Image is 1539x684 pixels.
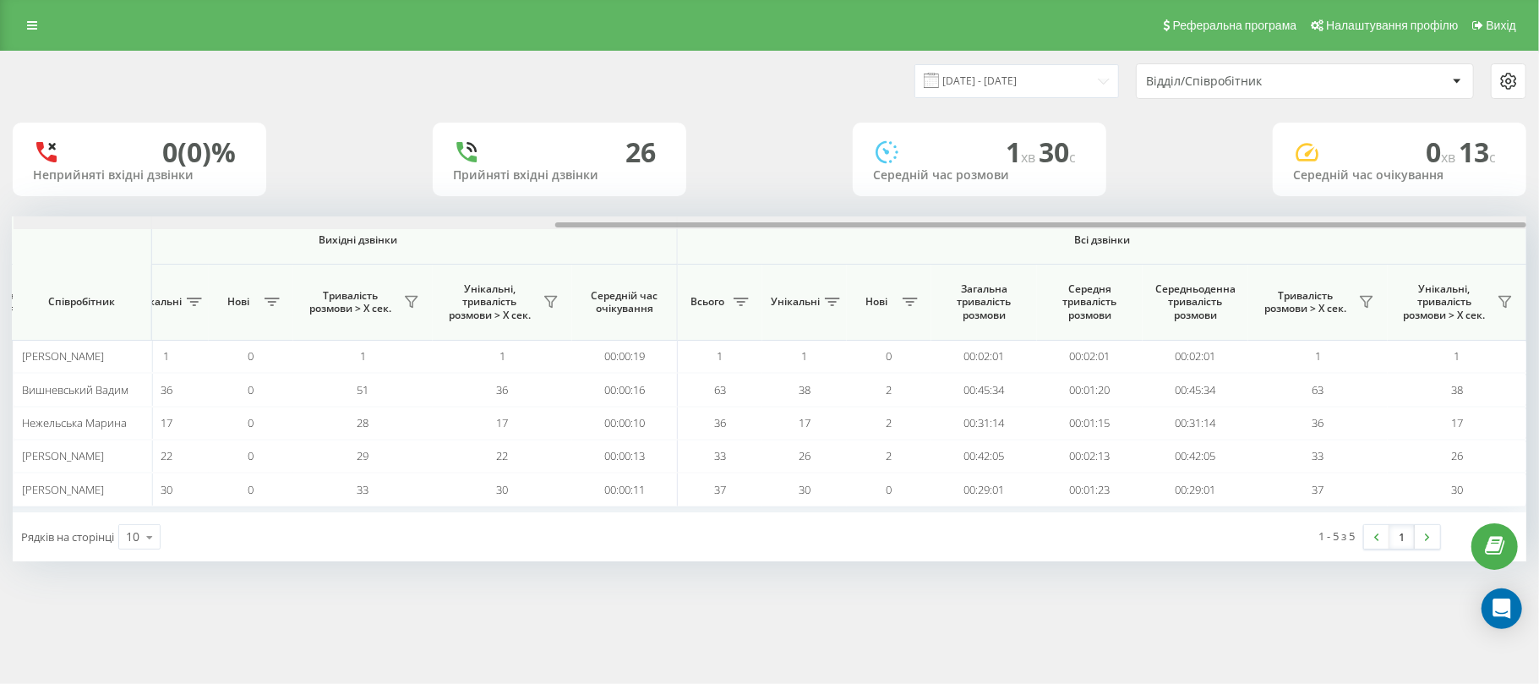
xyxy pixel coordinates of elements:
span: 1 [164,348,170,364]
span: 0 [248,415,254,430]
td: 00:00:19 [572,340,678,373]
span: Вишневський Вадим [22,382,128,397]
span: Середній час очікування [585,289,664,315]
span: 63 [714,382,726,397]
td: 00:01:23 [1037,473,1143,506]
td: 00:01:15 [1037,407,1143,440]
span: 63 [1313,382,1324,397]
span: Унікальні, тривалість розмови > Х сек. [441,282,538,322]
span: 0 [887,482,892,497]
td: 00:45:34 [1143,373,1248,406]
span: 22 [497,448,509,463]
span: хв [1441,148,1459,167]
span: [PERSON_NAME] [22,348,104,364]
span: 38 [1451,382,1463,397]
span: 0 [248,348,254,364]
span: 30 [497,482,509,497]
td: 00:02:01 [931,340,1037,373]
td: 00:31:14 [931,407,1037,440]
span: Вихід [1487,19,1516,32]
div: 0 (0)% [162,136,236,168]
span: 17 [161,415,172,430]
span: 29 [357,448,369,463]
span: 0 [248,482,254,497]
span: 0 [1426,134,1459,170]
span: Рядків на сторінці [21,529,114,544]
span: 1 [718,348,723,364]
a: 1 [1389,525,1415,549]
span: Унікальні, тривалість розмови > Х сек. [1396,282,1493,322]
div: Open Intercom Messenger [1482,588,1522,629]
td: 00:02:01 [1143,340,1248,373]
td: 00:02:13 [1037,440,1143,473]
span: 1 [360,348,366,364]
span: Всього [686,295,729,309]
div: Неприйняті вхідні дзвінки [33,168,246,183]
span: 0 [248,448,254,463]
span: 2 [887,415,892,430]
span: 13 [1459,134,1496,170]
td: 00:00:16 [572,373,678,406]
span: [PERSON_NAME] [22,482,104,497]
td: 00:42:05 [1143,440,1248,473]
span: 2 [887,382,892,397]
span: Всі дзвінки [728,233,1476,247]
span: Вихідні дзвінки [79,233,638,247]
td: 00:45:34 [931,373,1037,406]
span: 30 [799,482,810,497]
span: 30 [161,482,172,497]
span: 36 [497,382,509,397]
td: 00:00:11 [572,473,678,506]
div: Середній час очікування [1293,168,1506,183]
td: 00:29:01 [1143,473,1248,506]
span: 28 [357,415,369,430]
div: 10 [126,528,139,545]
span: Унікальні [771,295,820,309]
td: 00:29:01 [931,473,1037,506]
span: 26 [1451,448,1463,463]
span: 30 [1039,134,1076,170]
span: [PERSON_NAME] [22,448,104,463]
td: 00:31:14 [1143,407,1248,440]
span: c [1489,148,1496,167]
span: 26 [799,448,810,463]
td: 00:00:10 [572,407,678,440]
span: 22 [161,448,172,463]
span: 1 [499,348,505,364]
span: Налаштування профілю [1326,19,1458,32]
span: 36 [714,415,726,430]
span: Співробітник [27,295,137,309]
td: 00:42:05 [931,440,1037,473]
span: 37 [1313,482,1324,497]
span: 33 [714,448,726,463]
div: 26 [625,136,656,168]
span: 37 [714,482,726,497]
span: 1 [1006,134,1039,170]
span: 1 [1454,348,1460,364]
span: 2 [887,448,892,463]
span: 17 [1451,415,1463,430]
span: Реферальна програма [1173,19,1297,32]
span: Середньоденна тривалість розмови [1155,282,1236,322]
span: 51 [357,382,369,397]
span: 0 [248,382,254,397]
td: 00:01:20 [1037,373,1143,406]
span: 1 [1315,348,1321,364]
span: Середня тривалість розмови [1050,282,1130,322]
span: 33 [1313,448,1324,463]
span: хв [1021,148,1039,167]
span: 17 [799,415,810,430]
span: 38 [799,382,810,397]
span: Тривалість розмови > Х сек. [1257,289,1354,315]
span: 36 [161,382,172,397]
span: 1 [802,348,808,364]
td: 00:00:13 [572,440,678,473]
div: Відділ/Співробітник [1146,74,1348,89]
span: 17 [497,415,509,430]
td: 00:02:01 [1037,340,1143,373]
span: 30 [1451,482,1463,497]
span: c [1069,148,1076,167]
span: Нежельська Марина [22,415,127,430]
div: 1 - 5 з 5 [1319,528,1356,544]
span: Унікальні [133,295,182,309]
